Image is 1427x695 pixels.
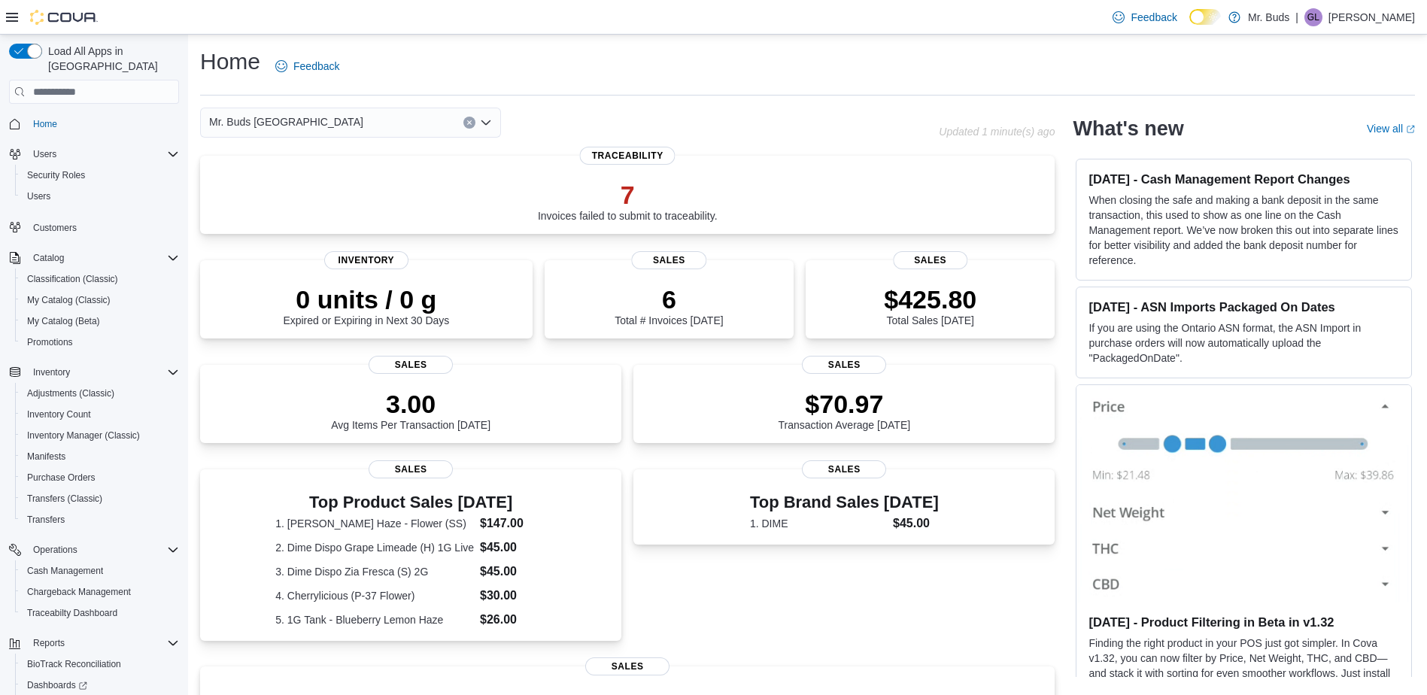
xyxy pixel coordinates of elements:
dt: 4. Cherrylicious (P-37 Flower) [275,588,474,603]
h3: [DATE] - ASN Imports Packaged On Dates [1088,299,1399,314]
button: Clear input [463,117,475,129]
a: Users [21,187,56,205]
span: Feedback [293,59,339,74]
svg: External link [1406,125,1415,134]
span: Catalog [27,249,179,267]
a: Dashboards [21,676,93,694]
p: Updated 1 minute(s) ago [939,126,1055,138]
a: My Catalog (Classic) [21,291,117,309]
dt: 2. Dime Dispo Grape Limeade (H) 1G Live [275,540,474,555]
button: Manifests [15,446,185,467]
span: Security Roles [27,169,85,181]
span: Classification (Classic) [27,273,118,285]
span: Cash Management [27,565,103,577]
span: Sales [802,460,886,478]
span: Sales [369,460,453,478]
button: Inventory [27,363,76,381]
div: Avg Items Per Transaction [DATE] [331,389,490,431]
dd: $45.00 [893,514,939,533]
a: Adjustments (Classic) [21,384,120,402]
span: Traceabilty Dashboard [27,607,117,619]
span: Adjustments (Classic) [21,384,179,402]
span: GL [1307,8,1319,26]
span: Dark Mode [1189,25,1190,26]
p: 6 [615,284,723,314]
span: My Catalog (Classic) [21,291,179,309]
button: Operations [3,539,185,560]
span: Catalog [33,252,64,264]
button: BioTrack Reconciliation [15,654,185,675]
span: Home [27,114,179,133]
button: Operations [27,541,83,559]
span: Promotions [27,336,73,348]
button: My Catalog (Classic) [15,290,185,311]
span: Cash Management [21,562,179,580]
dd: $26.00 [480,611,546,629]
h1: Home [200,47,260,77]
div: Total # Invoices [DATE] [615,284,723,326]
span: Users [33,148,56,160]
div: Gilbert Lopez [1304,8,1322,26]
p: Mr. Buds [1248,8,1289,26]
h3: [DATE] - Cash Management Report Changes [1088,171,1399,187]
a: Inventory Manager (Classic) [21,426,146,445]
button: Home [3,113,185,135]
dd: $147.00 [480,514,546,533]
div: Expired or Expiring in Next 30 Days [283,284,449,326]
button: Inventory Count [15,404,185,425]
span: Reports [27,634,179,652]
button: Open list of options [480,117,492,129]
span: Transfers (Classic) [21,490,179,508]
dd: $30.00 [480,587,546,605]
h2: What's new [1073,117,1183,141]
button: Promotions [15,332,185,353]
button: Users [15,186,185,207]
span: Inventory [33,366,70,378]
p: 0 units / 0 g [283,284,449,314]
a: Classification (Classic) [21,270,124,288]
span: Inventory [324,251,408,269]
p: 3.00 [331,389,490,419]
span: Users [27,145,179,163]
span: Customers [27,217,179,236]
div: Invoices failed to submit to traceability. [538,180,718,222]
span: BioTrack Reconciliation [27,658,121,670]
button: Reports [27,634,71,652]
p: $425.80 [884,284,976,314]
span: Classification (Classic) [21,270,179,288]
span: Users [21,187,179,205]
a: Security Roles [21,166,91,184]
button: Security Roles [15,165,185,186]
span: My Catalog (Classic) [27,294,111,306]
span: Sales [585,657,669,675]
button: Catalog [27,249,70,267]
button: Adjustments (Classic) [15,383,185,404]
span: Sales [369,356,453,374]
span: Load All Apps in [GEOGRAPHIC_DATA] [42,44,179,74]
span: My Catalog (Beta) [27,315,100,327]
span: Purchase Orders [21,469,179,487]
button: Users [3,144,185,165]
span: Operations [33,544,77,556]
span: Inventory Count [21,405,179,423]
div: Transaction Average [DATE] [779,389,911,431]
span: Chargeback Management [21,583,179,601]
a: Promotions [21,333,79,351]
h3: Top Product Sales [DATE] [275,493,546,511]
p: 7 [538,180,718,210]
button: Customers [3,216,185,238]
a: Purchase Orders [21,469,102,487]
a: Home [27,115,63,133]
a: Transfers (Classic) [21,490,108,508]
button: Traceabilty Dashboard [15,602,185,624]
span: Inventory [27,363,179,381]
p: | [1295,8,1298,26]
span: Home [33,118,57,130]
p: If you are using the Ontario ASN format, the ASN Import in purchase orders will now automatically... [1088,320,1399,366]
a: Chargeback Management [21,583,137,601]
span: Manifests [27,451,65,463]
a: Feedback [1107,2,1183,32]
dd: $45.00 [480,539,546,557]
span: My Catalog (Beta) [21,312,179,330]
a: Customers [27,219,83,237]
